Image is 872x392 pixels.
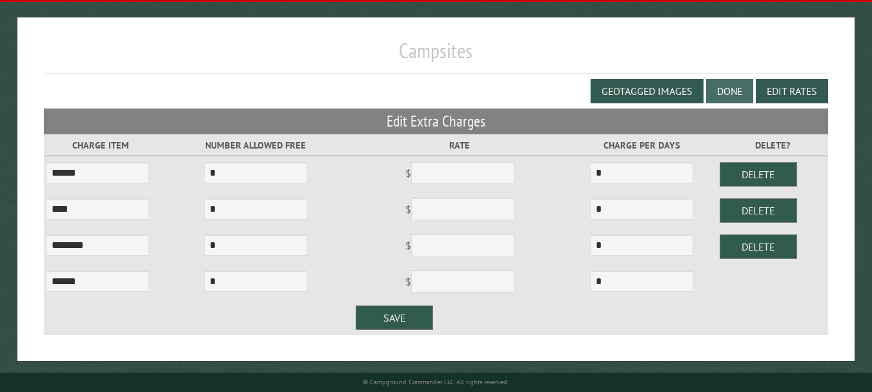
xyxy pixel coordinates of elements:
[706,79,753,103] button: Done
[354,229,567,265] td: $
[356,305,433,330] div: Save
[354,156,567,192] td: $
[566,134,717,156] td: Charge Per Days
[720,234,797,259] div: Delete
[354,192,567,229] td: $
[354,265,567,301] td: $
[44,38,829,74] h1: Campsites
[44,109,829,134] h2: Edit Extra Charges
[591,79,704,103] button: Geotagged Images
[720,198,797,223] div: Delete
[363,378,509,386] small: © Campground Commander LLC. All rights reserved.
[756,79,828,103] button: Edit Rates
[720,162,797,187] div: Delete
[44,134,157,156] td: Charge Item
[718,134,829,156] td: Delete?
[354,134,567,156] td: Rate
[157,134,354,156] td: Number Allowed Free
